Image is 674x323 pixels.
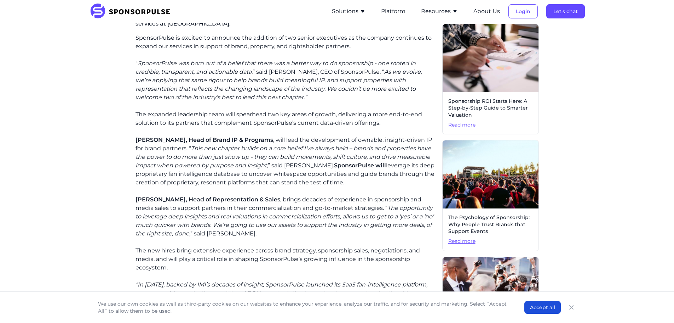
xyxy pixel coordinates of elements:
p: The new hires bring extensive experience across brand strategy, sponsorship sales, negotiations, ... [136,246,437,272]
a: Sponsorship ROI Starts Here: A Step-by-Step Guide to Smarter ValuationRead more [442,24,539,134]
a: About Us [473,8,500,15]
i: SponsorPulse was born out of a belief that there was a better way to do sponsorship - one rooted ... [136,60,416,75]
p: said [PERSON_NAME], Global Managing Partner of IMI International. [136,280,437,323]
button: Close [566,302,576,312]
a: Platform [381,8,405,15]
span: [PERSON_NAME], Head of Representation & Sales [136,196,280,203]
button: Accept all [524,301,561,314]
p: SponsorPulse is excited to announce the addition of two senior executives as the company continue... [136,34,437,51]
span: [PERSON_NAME], Head of Brand IP & Programs [136,137,273,143]
button: About Us [473,7,500,16]
p: “ ,” said [PERSON_NAME], CEO of SponsorPulse. “ [136,59,437,102]
iframe: Chat Widget [639,289,674,323]
button: Login [508,4,538,18]
a: Login [508,8,538,15]
a: The Psychology of Sponsorship: Why People Trust Brands that Support EventsRead more [442,140,539,251]
button: Platform [381,7,405,16]
i: As we evolve, we’re applying that same rigour to help brands build meaningful IP, and support pro... [136,68,422,101]
p: , will lead the development of ownable, insight-driven IP for brand partners. “ ,” said [PERSON_N... [136,136,437,187]
span: Read more [448,238,533,245]
button: Resources [421,7,458,16]
button: Let's chat [546,4,585,18]
button: Solutions [332,7,365,16]
p: , brings decades of experience in sponsorship and media sales to support partners in their commer... [136,195,437,238]
img: Getty Images courtesy of Unsplash [443,24,538,92]
a: Let's chat [546,8,585,15]
img: SponsorPulse [90,4,175,19]
span: Read more [448,122,533,129]
i: This new chapter builds on a core belief I’ve always held – brands and properties have the power ... [136,145,431,169]
span: Sponsorship ROI Starts Here: A Step-by-Step Guide to Smarter Valuation [448,98,533,119]
p: We use our own cookies as well as third-party cookies on our websites to enhance your experience,... [98,300,510,314]
span: SponsorPulse will [334,162,386,169]
img: Sebastian Pociecha courtesy of Unsplash [443,140,538,208]
span: The Psychology of Sponsorship: Why People Trust Brands that Support Events [448,214,533,235]
p: The expanded leadership team will spearhead two key areas of growth, delivering a more end-to-end... [136,110,437,127]
i: “In [DATE], backed by IMI’s decades of insight, SponsorPulse launched its SaaS fan-intelligence p... [136,281,427,322]
i: The opportunity to leverage deep insights and real valuations in commercialization efforts, allow... [136,205,433,237]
